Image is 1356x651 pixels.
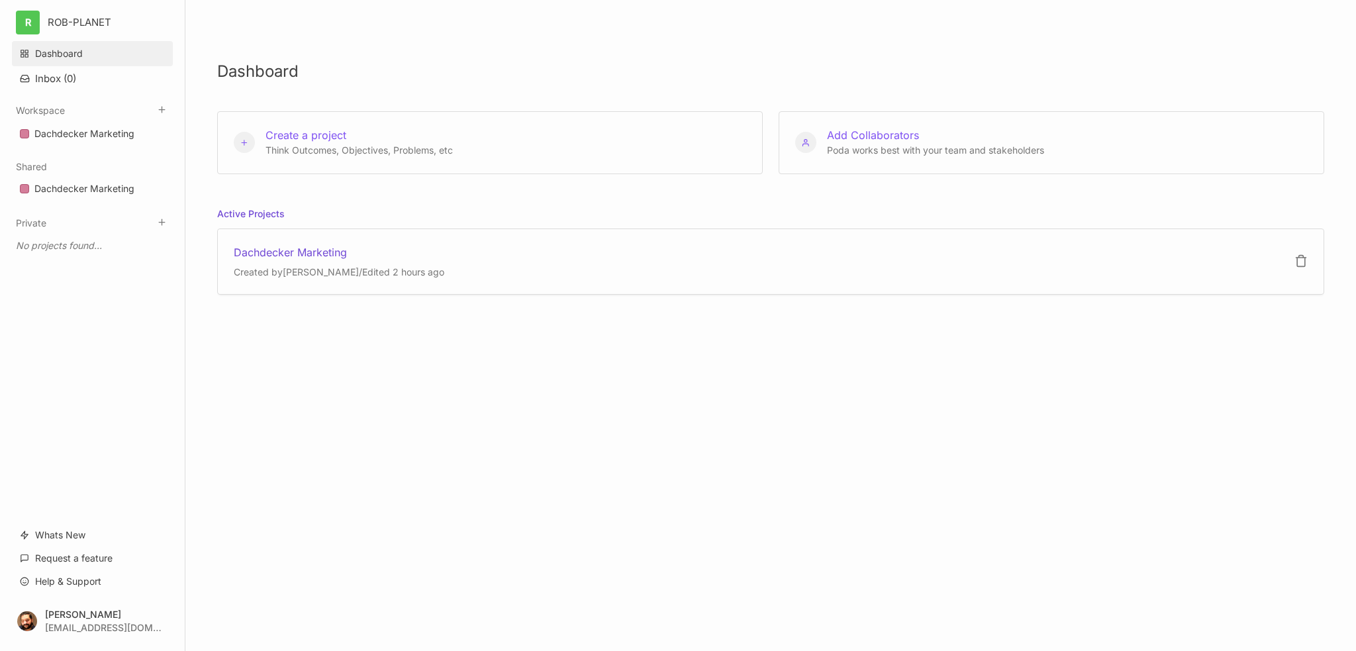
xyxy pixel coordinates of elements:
button: Inbox (0) [12,67,173,90]
div: [PERSON_NAME] [45,609,162,619]
div: Dachdecker Marketing [34,126,134,142]
div: Shared [12,172,173,207]
button: Private [16,217,46,228]
div: Created by [PERSON_NAME] / Edited 2 hours ago [234,266,444,279]
h1: Dashboard [217,64,1324,79]
button: Shared [16,161,47,172]
a: Dachdecker Marketing [12,121,173,146]
button: Workspace [16,105,65,116]
button: [PERSON_NAME][EMAIL_ADDRESS][DOMAIN_NAME] [12,601,173,640]
span: Add Collaborators [827,128,919,142]
div: Dachdecker Marketing [12,176,173,202]
span: Think Outcomes, Objectives, Problems, etc [266,144,453,156]
div: Workspace [12,117,173,152]
h5: Active Projects [217,207,285,230]
button: Add Collaborators Poda works best with your team and stakeholders [779,111,1324,174]
a: Request a feature [12,546,173,571]
span: Create a project [266,128,346,142]
div: Dachdecker Marketing [12,121,173,147]
button: RROB-PLANET [16,11,169,34]
div: Dachdecker Marketing [34,181,134,197]
div: Private [12,230,173,262]
div: No projects found... [12,234,173,258]
div: R [16,11,40,34]
a: Help & Support [12,569,173,594]
div: ROB-PLANET [48,17,148,28]
a: Dashboard [12,41,173,66]
div: Dachdecker Marketing [234,245,444,260]
a: Dachdecker MarketingCreated by[PERSON_NAME]/Edited 2 hours ago [217,228,1324,295]
button: Create a project Think Outcomes, Objectives, Problems, etc [217,111,763,174]
div: [EMAIL_ADDRESS][DOMAIN_NAME] [45,623,162,632]
a: Whats New [12,523,173,548]
a: Dachdecker Marketing [12,176,173,201]
span: Poda works best with your team and stakeholders [827,144,1044,156]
